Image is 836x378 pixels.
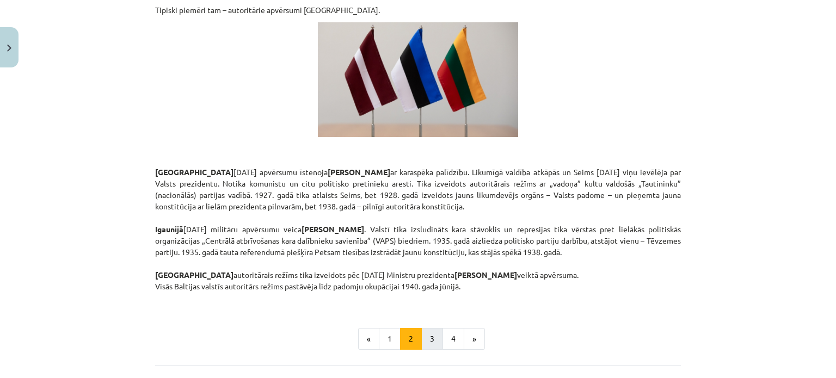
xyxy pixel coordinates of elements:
[155,167,233,177] strong: [GEOGRAPHIC_DATA]
[302,224,364,234] strong: [PERSON_NAME]
[464,328,485,350] button: »
[328,167,390,177] strong: [PERSON_NAME]
[155,224,183,234] strong: Igaunijā
[454,270,517,280] strong: [PERSON_NAME]
[421,328,443,350] button: 3
[155,328,681,350] nav: Page navigation example
[442,328,464,350] button: 4
[379,328,401,350] button: 1
[400,328,422,350] button: 2
[7,45,11,52] img: icon-close-lesson-0947bae3869378f0d4975bcd49f059093ad1ed9edebbc8119c70593378902aed.svg
[358,328,379,350] button: «
[155,270,233,280] strong: [GEOGRAPHIC_DATA]
[155,144,681,303] p: [DATE] apvērsumu īstenoja ar karaspēka palīdzību. Likumīgā valdība atkāpās un Seims [DATE] viņu i...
